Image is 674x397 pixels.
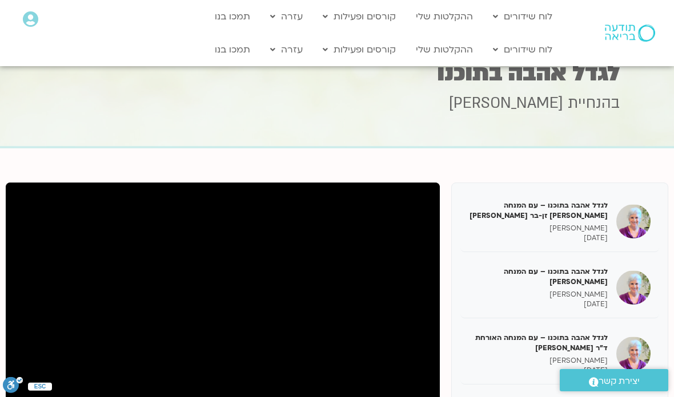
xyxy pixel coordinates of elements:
[616,204,651,238] img: לגדל אהבה בתוכנו – עם המנחה האורחת צילה זן-בר צור
[616,270,651,305] img: לגדל אהבה בתוכנו – עם המנחה האורח ענבר בר קמה
[209,39,256,60] a: תמכו בנו
[487,6,558,27] a: לוח שידורים
[469,224,608,233] p: [PERSON_NAME]
[209,6,256,27] a: תמכו בנו
[487,39,558,60] a: לוח שידורים
[469,366,608,375] p: [DATE]
[264,39,308,60] a: עזרה
[469,356,608,366] p: [PERSON_NAME]
[317,39,402,60] a: קורסים ופעילות
[469,233,608,243] p: [DATE]
[410,6,479,27] a: ההקלטות שלי
[469,290,608,299] p: [PERSON_NAME]
[264,6,308,27] a: עזרה
[568,93,620,114] span: בהנחיית
[616,337,651,371] img: לגדל אהבה בתוכנו – עם המנחה האורחת ד"ר נועה אלבלדה
[410,39,479,60] a: ההקלטות שלי
[599,374,640,389] span: יצירת קשר
[469,266,608,287] h5: לגדל אהבה בתוכנו – עם המנחה [PERSON_NAME]
[560,369,668,391] a: יצירת קשר
[469,333,608,353] h5: לגדל אהבה בתוכנו – עם המנחה האורחת ד"ר [PERSON_NAME]
[317,6,402,27] a: קורסים ופעילות
[605,25,655,42] img: תודעה בריאה
[54,62,620,84] h1: לגדל אהבה בתוכנו
[469,200,608,221] h5: לגדל אהבה בתוכנו – עם המנחה [PERSON_NAME] זן-בר [PERSON_NAME]
[469,299,608,309] p: [DATE]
